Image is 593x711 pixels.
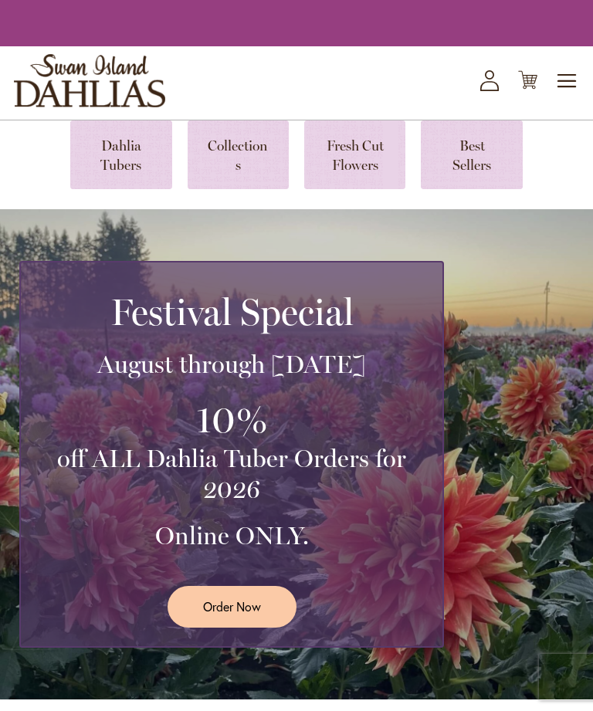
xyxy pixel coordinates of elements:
h3: Online ONLY. [39,520,424,551]
span: Order Now [203,598,261,615]
h3: off ALL Dahlia Tuber Orders for 2026 [39,443,424,505]
h2: Festival Special [39,290,424,333]
h3: 10% [39,395,424,444]
a: store logo [14,54,165,107]
h3: August through [DATE] [39,349,424,380]
a: Order Now [168,586,296,627]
